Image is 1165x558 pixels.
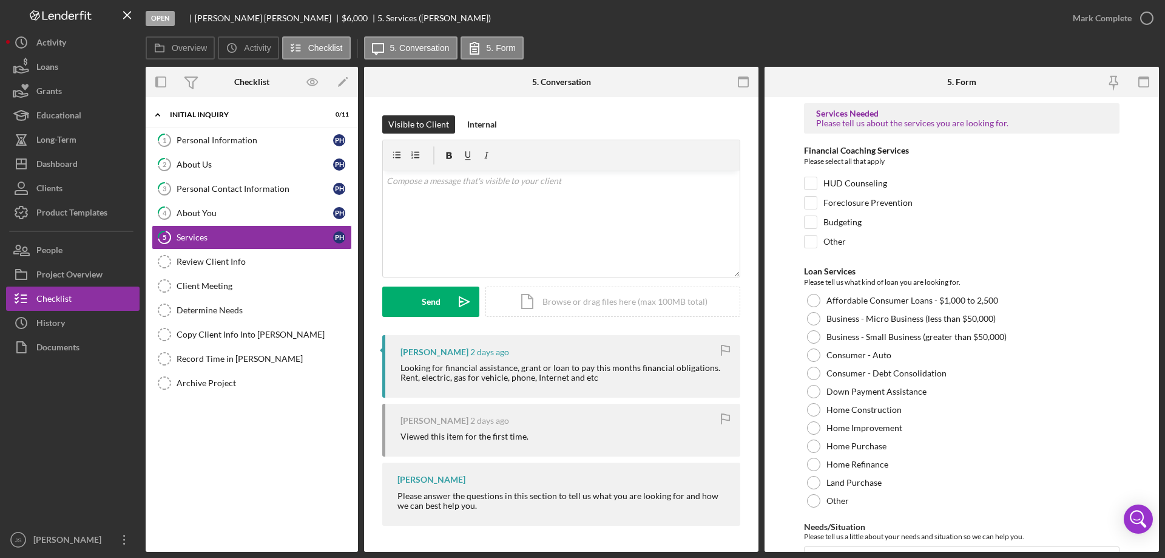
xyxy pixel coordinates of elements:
label: Down Payment Assistance [826,387,927,396]
div: 5. Form [947,77,976,87]
div: Project Overview [36,262,103,290]
tspan: 5 [163,233,166,241]
div: About Us [177,160,333,169]
div: Please select all that apply [804,155,1119,171]
label: Consumer - Debt Consolidation [826,369,947,378]
div: Record Time in [PERSON_NAME] [177,354,351,364]
a: Archive Project [152,371,352,395]
div: Client Meeting [177,281,351,291]
button: Loans [6,55,140,79]
button: Visible to Client [382,115,455,134]
div: [PERSON_NAME] [30,528,109,555]
button: Checklist [6,287,140,311]
a: 5ServicesPH [152,225,352,250]
div: Dashboard [36,152,78,179]
time: 2025-10-07 20:33 [470,416,509,426]
tspan: 3 [163,185,166,192]
label: Foreclosure Prevention [823,197,913,209]
text: JS [15,537,21,543]
a: 3Personal Contact InformationPH [152,177,352,201]
button: Long-Term [6,128,140,152]
div: Long-Term [36,128,76,155]
button: History [6,311,140,335]
label: Home Refinance [826,460,888,469]
div: Activity [36,30,66,58]
button: Grants [6,79,140,103]
button: Overview [146,36,215,60]
label: Checklist [308,43,343,53]
div: Loan Services [804,267,1119,276]
div: Services Needed [816,109,1107,118]
time: 2025-10-07 20:35 [470,347,509,357]
label: Affordable Consumer Loans - $1,000 to 2,500 [826,296,998,305]
button: Clients [6,176,140,200]
div: Open [146,11,175,26]
a: Educational [6,103,140,128]
div: Initial Inquiry [170,111,319,118]
div: Please tell us what kind of loan you are looking for. [804,276,1119,288]
div: Archive Project [177,378,351,388]
div: Checklist [234,77,269,87]
button: Documents [6,335,140,359]
div: Educational [36,103,81,131]
div: Personal Contact Information [177,184,333,194]
a: Client Meeting [152,274,352,298]
div: [PERSON_NAME] [397,475,465,485]
div: [PERSON_NAME] [PERSON_NAME] [195,13,342,23]
a: Product Templates [6,200,140,225]
div: Loans [36,55,58,82]
div: Visible to Client [388,115,449,134]
div: [PERSON_NAME] [400,416,468,426]
tspan: 1 [163,136,166,144]
button: Checklist [282,36,351,60]
div: 5. Services ([PERSON_NAME]) [377,13,491,23]
label: 5. Conversation [390,43,450,53]
div: History [36,311,65,338]
button: Project Overview [6,262,140,287]
div: Review Client Info [177,257,351,267]
a: Record Time in [PERSON_NAME] [152,347,352,371]
button: People [6,238,140,262]
div: [PERSON_NAME] [400,347,468,357]
a: Determine Needs [152,298,352,322]
div: About You [177,208,333,218]
div: People [36,238,62,265]
label: Needs/Situation [804,522,865,532]
label: Home Improvement [826,423,902,433]
tspan: 2 [163,160,166,168]
div: Product Templates [36,200,107,228]
div: Please tell us about the services you are looking for. [816,118,1107,128]
label: Budgeting [823,216,862,228]
button: Internal [461,115,503,134]
a: 2About UsPH [152,152,352,177]
div: Grants [36,79,62,106]
label: Home Purchase [826,441,886,451]
div: Checklist [36,287,72,314]
label: HUD Counseling [823,177,887,189]
label: Consumer - Auto [826,350,891,360]
div: P H [333,207,345,219]
span: $6,000 [342,13,368,23]
button: Send [382,287,479,317]
div: Personal Information [177,135,333,145]
button: Activity [218,36,279,60]
button: Activity [6,30,140,55]
div: Send [422,287,441,317]
div: Open Intercom Messenger [1124,505,1153,534]
button: 5. Form [461,36,524,60]
div: P H [333,183,345,195]
div: Documents [36,335,79,362]
div: Looking for financial assistance, grant or loan to pay this months financial obligations. Rent, e... [400,363,720,383]
button: JS[PERSON_NAME] [6,528,140,552]
div: Clients [36,176,62,203]
label: Overview [172,43,207,53]
a: Copy Client Info Into [PERSON_NAME] [152,322,352,347]
div: Please tell us a little about your needs and situation so we can help you. [804,532,1119,541]
button: 5. Conversation [364,36,458,60]
div: Mark Complete [1073,6,1132,30]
